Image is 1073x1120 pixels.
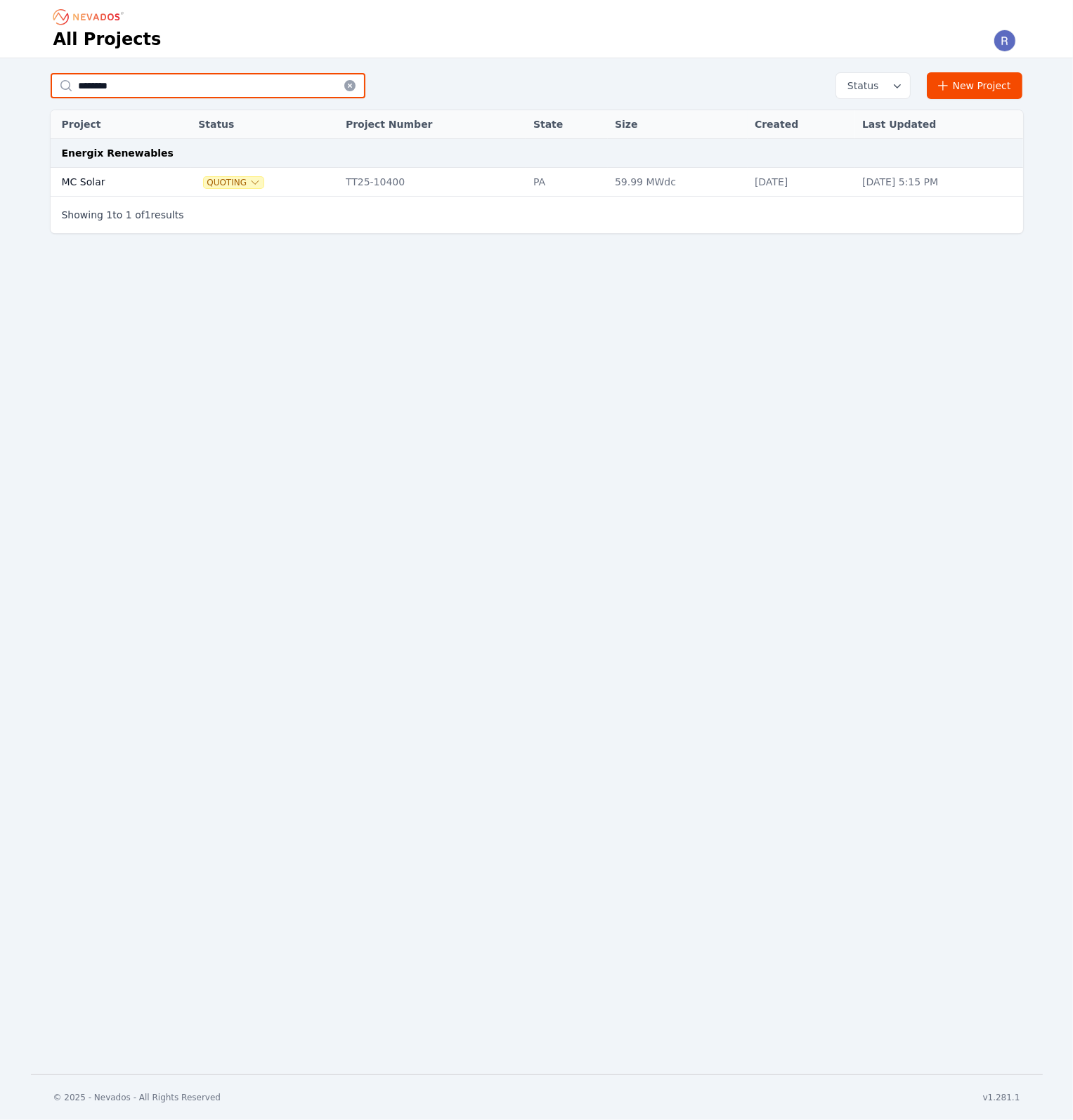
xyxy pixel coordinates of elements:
p: Showing to of results [62,208,184,222]
th: Project Number [339,110,526,139]
td: [DATE] 5:15 PM [855,168,1022,197]
th: Size [608,110,748,139]
th: Project [51,110,166,139]
nav: Breadcrumb [53,6,128,28]
tr: MC SolarQuotingTT25-10400PA59.99 MWdc[DATE][DATE] 5:15 PM [51,168,1023,197]
button: Quoting [204,177,264,188]
th: Created [748,110,855,139]
a: New Project [927,72,1023,99]
img: Riley Caron [994,29,1016,52]
div: © 2025 - Nevados - All Rights Reserved [53,1092,221,1103]
th: Last Updated [855,110,1022,139]
th: State [526,110,608,139]
button: Status [836,73,910,98]
span: 1 [106,209,112,220]
h1: All Projects [53,28,162,51]
span: Status [842,79,879,93]
td: Energix Renewables [51,139,1023,168]
td: [DATE] [748,168,855,197]
td: 59.99 MWdc [608,168,748,197]
td: TT25-10400 [339,168,526,197]
th: Status [191,110,339,139]
td: MC Solar [51,168,166,197]
div: v1.281.1 [983,1092,1020,1103]
span: 1 [126,209,132,220]
span: 1 [145,209,151,220]
td: PA [526,168,608,197]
